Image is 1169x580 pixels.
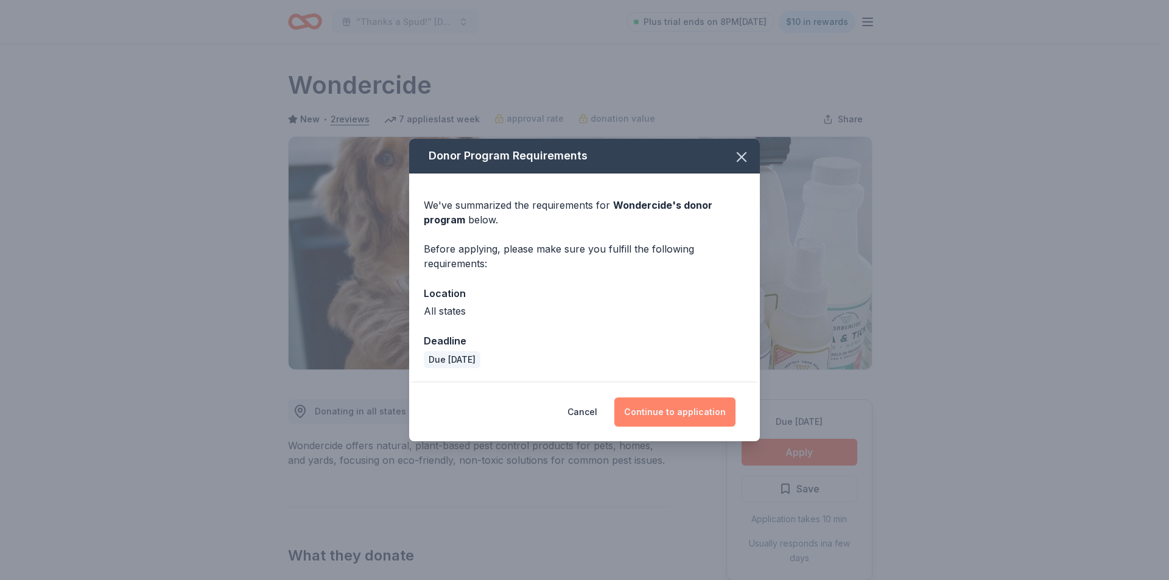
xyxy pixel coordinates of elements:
div: We've summarized the requirements for below. [424,198,745,227]
button: Cancel [567,397,597,427]
div: Deadline [424,333,745,349]
div: Due [DATE] [424,351,480,368]
button: Continue to application [614,397,735,427]
div: Location [424,285,745,301]
div: Donor Program Requirements [409,139,760,173]
div: Before applying, please make sure you fulfill the following requirements: [424,242,745,271]
div: All states [424,304,745,318]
